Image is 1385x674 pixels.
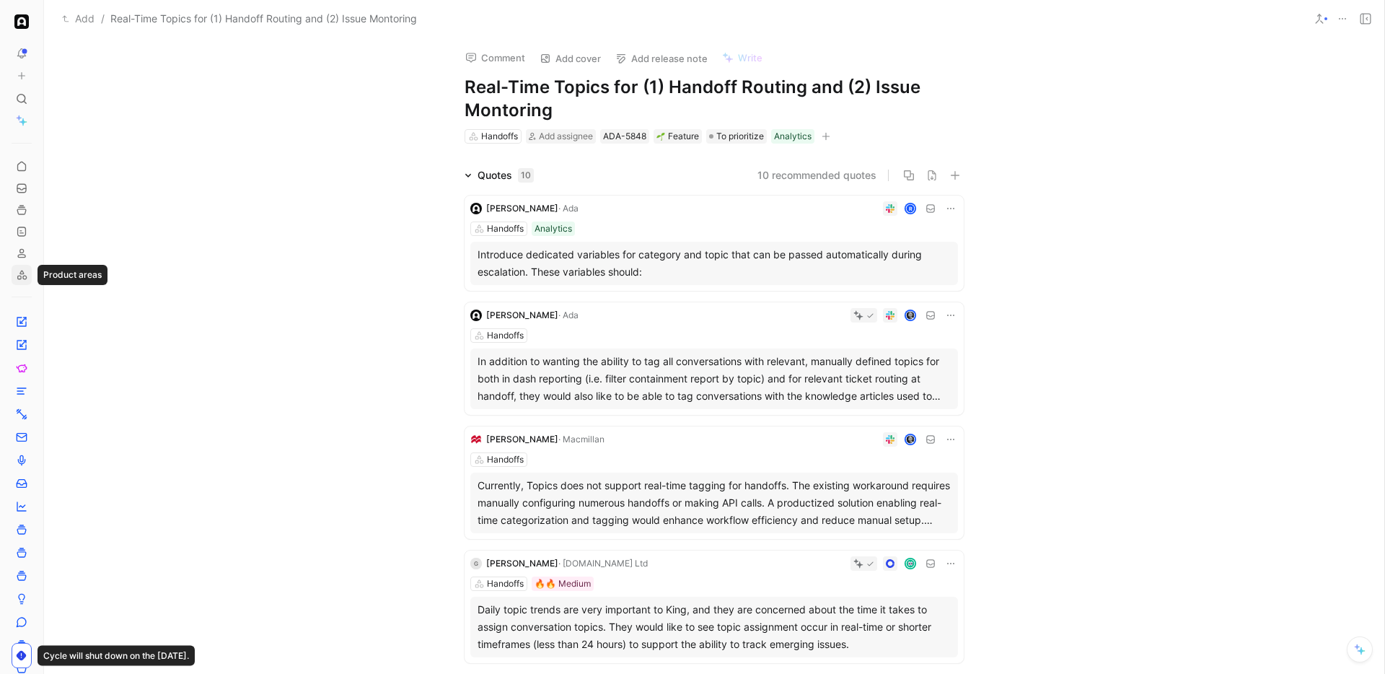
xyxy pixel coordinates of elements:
div: 🌱Feature [654,129,702,144]
img: avatar [906,559,915,569]
span: · [DOMAIN_NAME] Ltd [558,558,648,569]
button: Comment [459,48,532,68]
span: Add assignee [539,131,593,141]
div: 🔥🔥 Medium [535,577,591,591]
div: Handoffs [487,452,524,467]
span: · Macmillan [558,434,604,445]
img: 🌱 [656,132,665,141]
button: 10 recommended quotes [757,167,876,184]
span: / [101,10,105,27]
button: Add release note [609,48,714,69]
div: Cycle will shut down on the [DATE]. [38,646,195,666]
div: Handoffs [487,328,524,343]
div: Quotes [478,167,534,184]
img: logo [470,434,482,445]
span: [PERSON_NAME] [486,434,558,445]
span: · Ada [558,310,579,320]
span: To prioritize [716,129,764,144]
div: Handoffs [487,222,524,236]
img: logo [470,310,482,321]
button: Ada [12,12,32,32]
span: Write [738,51,762,64]
div: ADA-5848 [603,129,646,144]
span: [PERSON_NAME] [486,558,558,569]
span: [PERSON_NAME] [486,310,558,320]
img: Ada [14,14,29,29]
div: 10 [518,168,534,183]
img: logo [470,203,482,214]
button: Add cover [533,48,607,69]
div: G [470,558,482,569]
div: Currently, Topics does not support real-time tagging for handoffs. The existing workaround requir... [478,477,951,529]
div: Analytics [774,129,812,144]
div: Handoffs [487,577,524,591]
button: Write [716,48,769,68]
div: To prioritize [706,129,767,144]
div: Quotes10 [459,167,540,184]
img: avatar [906,435,915,445]
div: Feature [656,129,699,144]
div: Analytics [535,222,572,236]
span: · Ada [558,203,579,214]
h1: Real-Time Topics for (1) Handoff Routing and (2) Issue Montoring [465,76,964,122]
div: In addition to wanting the ability to tag all conversations with relevant, manually defined topic... [478,353,951,405]
span: Real-Time Topics for (1) Handoff Routing and (2) Issue Montoring [110,10,417,27]
button: Add [58,10,98,27]
div: R [906,204,915,214]
span: [PERSON_NAME] [486,203,558,214]
img: avatar [906,311,915,320]
div: Handoffs [481,129,518,144]
div: Introduce dedicated variables for category and topic that can be passed automatically during esca... [478,246,951,281]
div: Daily topic trends are very important to King, and they are concerned about the time it takes to ... [478,601,951,653]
